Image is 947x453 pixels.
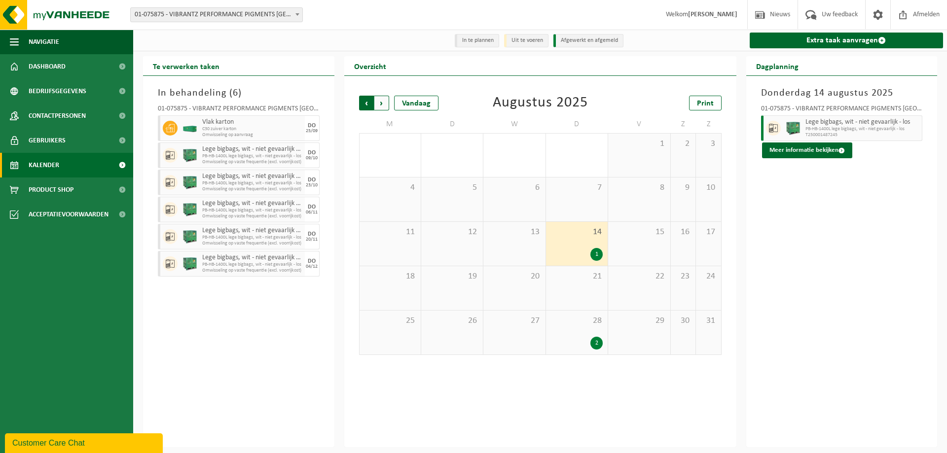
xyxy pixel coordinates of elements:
img: PB-HB-1400-HPE-GN-01 [182,229,197,244]
span: 27 [488,315,540,326]
img: PB-HB-1400-HPE-GN-01 [182,256,197,271]
div: DO [308,204,316,210]
span: 4 [364,182,416,193]
span: Lege bigbags, wit - niet gevaarlijk - los [202,254,302,262]
strong: [PERSON_NAME] [688,11,737,18]
span: PB-HB-1400L lege bigbags, wit - niet gevaarlijk - los [202,262,302,268]
div: DO [308,231,316,237]
span: 20 [488,271,540,282]
span: 31 [701,315,716,326]
div: DO [308,150,316,156]
a: Print [689,96,722,110]
h2: Te verwerken taken [143,56,229,75]
span: Kalender [29,153,59,177]
span: Omwisseling op vaste frequentie (excl. voorrijkost) [202,159,302,165]
span: Lege bigbags, wit - niet gevaarlijk - los [202,200,302,208]
span: 19 [426,271,478,282]
li: Afgewerkt en afgemeld [553,34,623,47]
span: Lege bigbags, wit - niet gevaarlijk - los [805,118,920,126]
span: PB-HB-1400L lege bigbags, wit - niet gevaarlijk - los [202,180,302,186]
span: Lege bigbags, wit - niet gevaarlijk - los [202,145,302,153]
div: Vandaag [394,96,438,110]
span: PB-HB-1400L lege bigbags, wit - niet gevaarlijk - los [202,235,302,241]
div: 09/10 [306,156,318,161]
span: 6 [488,182,540,193]
li: Uit te voeren [504,34,548,47]
div: DO [308,123,316,129]
img: HK-XC-30-GN-00 [182,125,197,132]
span: 13 [488,227,540,238]
span: Vorige [359,96,374,110]
img: PB-HB-1400-HPE-GN-01 [182,175,197,190]
h3: In behandeling ( ) [158,86,320,101]
h3: Donderdag 14 augustus 2025 [761,86,923,101]
td: D [546,115,608,133]
span: Contactpersonen [29,104,86,128]
span: PB-HB-1400L lege bigbags, wit - niet gevaarlijk - los [202,153,302,159]
td: V [608,115,670,133]
div: 01-075875 - VIBRANTZ PERFORMANCE PIGMENTS [GEOGRAPHIC_DATA] - MENEN [158,105,320,115]
span: 29 [613,315,665,326]
span: PB-HB-1400L lege bigbags, wit - niet gevaarlijk - los [805,126,920,132]
span: 17 [701,227,716,238]
span: 25 [364,315,416,326]
span: 5 [426,182,478,193]
span: 22 [613,271,665,282]
span: Vlak karton [202,118,302,126]
span: 12 [426,227,478,238]
span: 18 [364,271,416,282]
span: 28 [551,315,603,326]
span: 6 [233,88,238,98]
td: W [483,115,546,133]
img: PB-HB-1400-HPE-GN-01 [182,202,197,217]
span: Lege bigbags, wit - niet gevaarlijk - los [202,173,302,180]
div: 20/11 [306,237,318,242]
span: Product Shop [29,177,73,202]
span: 11 [364,227,416,238]
span: 16 [676,227,691,238]
span: 7 [551,182,603,193]
span: Omwisseling op vaste frequentie (excl. voorrijkost) [202,268,302,274]
div: 04/12 [306,264,318,269]
div: DO [308,177,316,183]
span: Gebruikers [29,128,66,153]
span: 14 [551,227,603,238]
span: Navigatie [29,30,59,54]
div: 25/09 [306,129,318,134]
span: PB-HB-1400L lege bigbags, wit - niet gevaarlijk - los [202,208,302,213]
span: Lege bigbags, wit - niet gevaarlijk - los [202,227,302,235]
img: PB-HB-1400-HPE-GN-01 [182,148,197,163]
span: Omwisseling op aanvraag [202,132,302,138]
span: 23 [676,271,691,282]
span: Omwisseling op vaste frequentie (excl. voorrijkost) [202,213,302,219]
td: D [421,115,483,133]
span: Dashboard [29,54,66,79]
span: 2 [676,139,691,149]
span: 21 [551,271,603,282]
span: Bedrijfsgegevens [29,79,86,104]
div: 1 [590,248,603,261]
span: 3 [701,139,716,149]
span: 24 [701,271,716,282]
span: Print [697,100,714,107]
iframe: chat widget [5,431,165,453]
h2: Dagplanning [746,56,808,75]
span: Omwisseling op vaste frequentie (excl. voorrijkost) [202,241,302,246]
span: Volgende [374,96,389,110]
span: 9 [676,182,691,193]
div: DO [308,258,316,264]
span: 10 [701,182,716,193]
td: Z [696,115,721,133]
img: PB-HB-1400-HPE-GN-01 [786,121,801,136]
span: 26 [426,315,478,326]
span: T250001487245 [805,132,920,138]
h2: Overzicht [344,56,396,75]
div: 06/11 [306,210,318,215]
span: 30 [676,315,691,326]
div: 01-075875 - VIBRANTZ PERFORMANCE PIGMENTS [GEOGRAPHIC_DATA] - MENEN [761,105,923,115]
span: 8 [613,182,665,193]
button: Meer informatie bekijken [762,142,852,158]
div: Augustus 2025 [493,96,588,110]
div: 2 [590,337,603,349]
